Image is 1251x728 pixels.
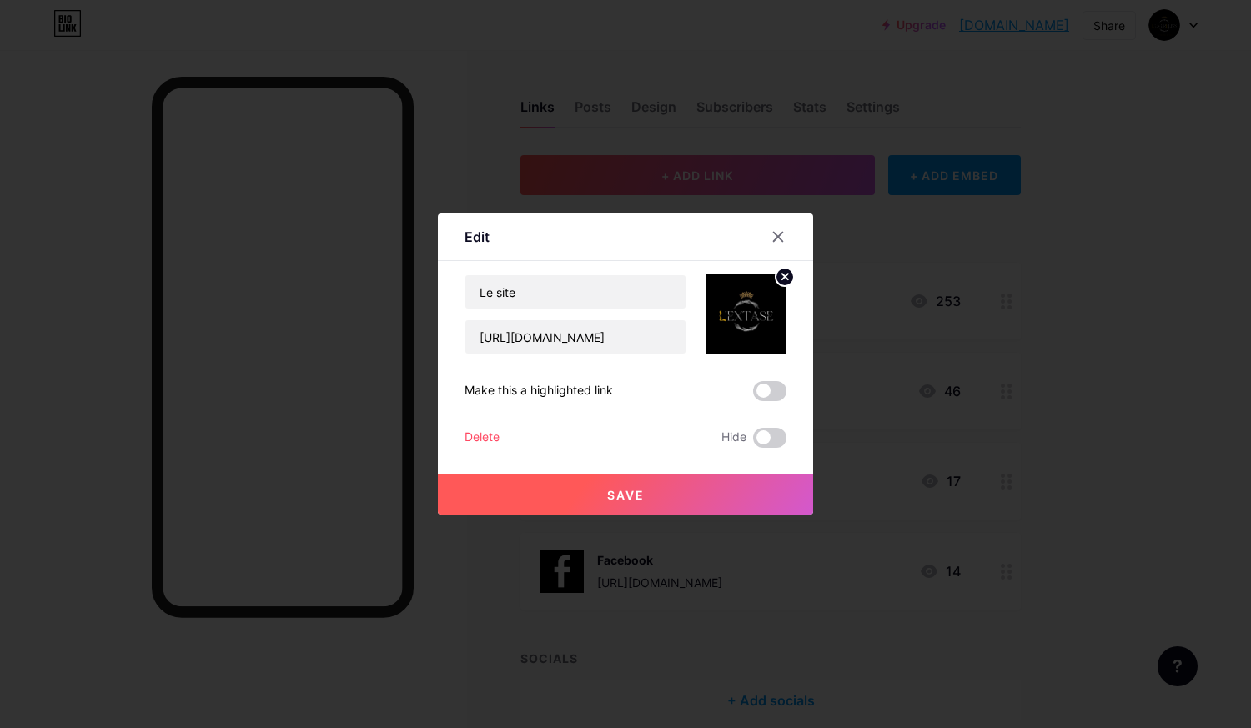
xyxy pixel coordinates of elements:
input: URL [465,320,686,354]
span: Hide [721,428,746,448]
img: link_thumbnail [706,274,786,354]
div: Make this a highlighted link [465,381,613,401]
div: Edit [465,227,490,247]
button: Save [438,474,813,515]
input: Title [465,275,686,309]
span: Save [607,488,645,502]
div: Delete [465,428,500,448]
